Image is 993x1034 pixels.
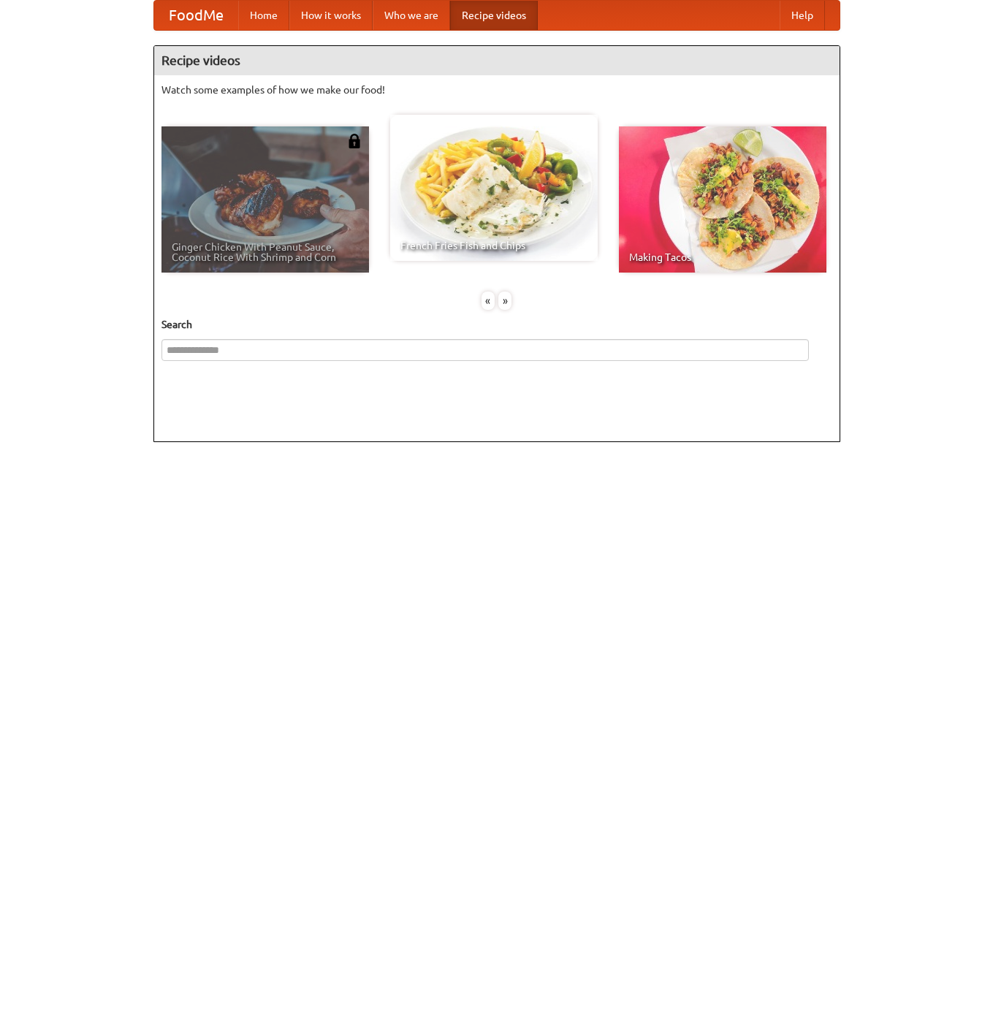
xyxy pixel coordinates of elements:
[619,126,826,273] a: Making Tacos
[629,252,816,262] span: Making Tacos
[498,292,511,310] div: »
[780,1,825,30] a: Help
[161,83,832,97] p: Watch some examples of how we make our food!
[154,46,840,75] h4: Recipe videos
[400,240,587,251] span: French Fries Fish and Chips
[161,317,832,332] h5: Search
[238,1,289,30] a: Home
[154,1,238,30] a: FoodMe
[390,115,598,261] a: French Fries Fish and Chips
[289,1,373,30] a: How it works
[450,1,538,30] a: Recipe videos
[482,292,495,310] div: «
[373,1,450,30] a: Who we are
[347,134,362,148] img: 483408.png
